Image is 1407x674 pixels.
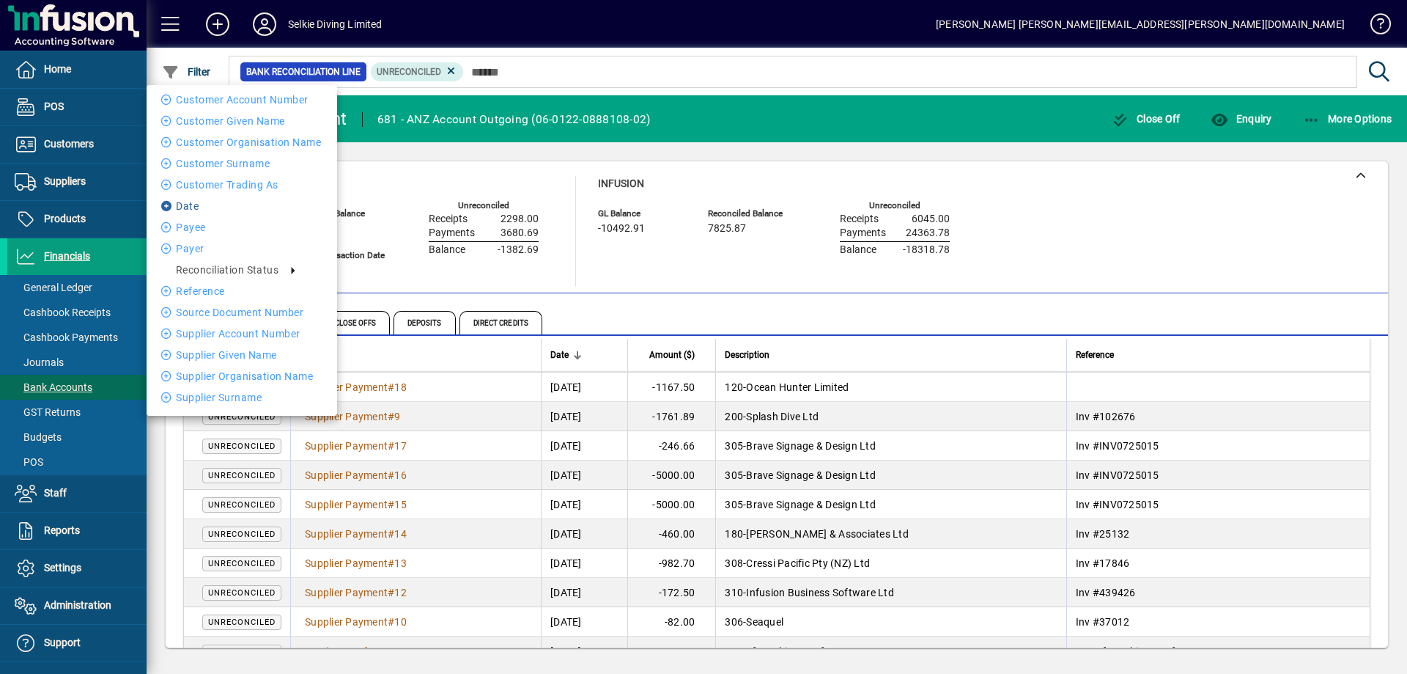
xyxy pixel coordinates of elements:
li: Customer Organisation name [147,133,337,151]
li: source document number [147,304,337,321]
li: Supplier Organisation name [147,367,337,385]
li: Customer Trading as [147,176,337,194]
li: Payer [147,240,337,257]
span: Reconciliation Status [176,264,278,276]
li: Customer Account number [147,91,337,109]
li: Payee [147,219,337,236]
li: Supplier Account number [147,325,337,343]
li: Date [147,197,337,215]
li: Reference [147,282,337,300]
li: Customer Surname [147,155,337,172]
li: Supplier Given name [147,346,337,364]
li: Customer Given name [147,112,337,130]
li: Supplier Surname [147,389,337,406]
